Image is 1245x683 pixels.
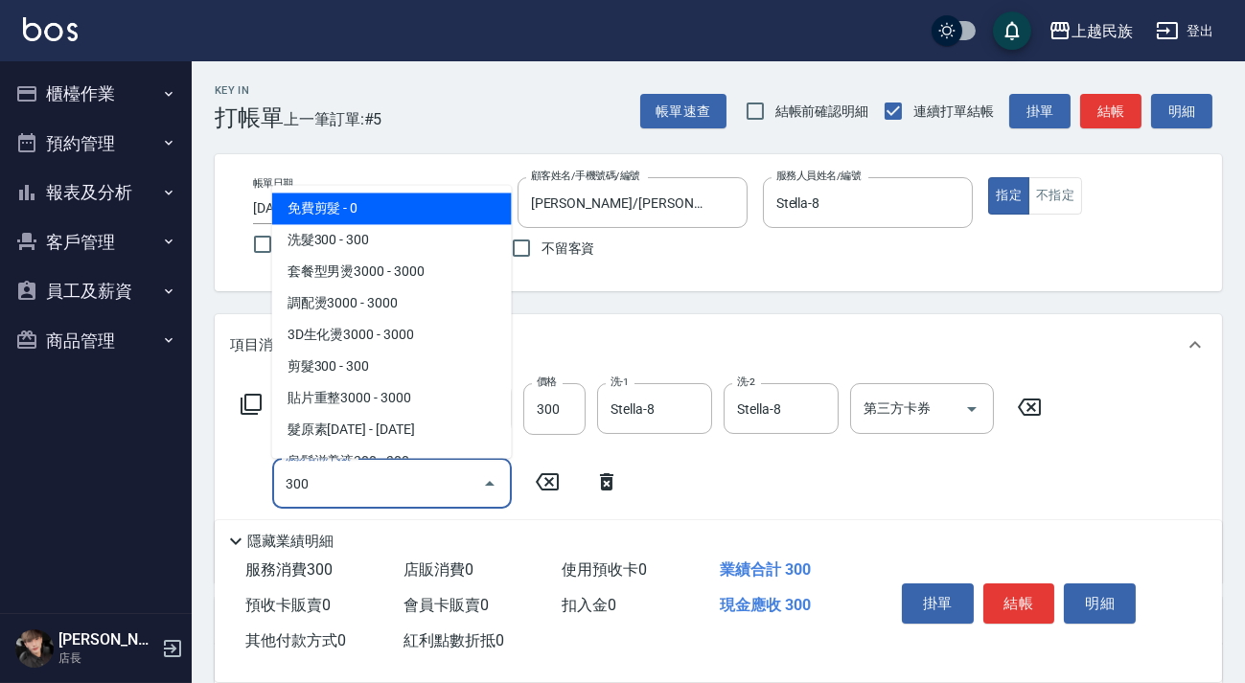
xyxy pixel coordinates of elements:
button: 結帳 [983,583,1055,624]
button: Close [474,468,505,499]
span: 結帳前確認明細 [775,102,869,122]
button: 登出 [1148,13,1222,49]
button: 指定 [988,177,1029,215]
input: YYYY/MM/DD hh:mm [253,193,422,224]
button: 結帳 [1080,94,1141,129]
span: 現金應收 300 [720,596,811,614]
img: Person [15,629,54,668]
label: 服務人員姓名/編號 [776,169,861,183]
label: 價格 [537,375,557,389]
span: 預收卡販賣 0 [245,596,331,614]
button: 明細 [1151,94,1212,129]
button: 不指定 [1028,177,1082,215]
span: 服務消費 300 [245,560,333,579]
div: 上越民族 [1072,19,1133,43]
span: 套餐型男燙3000 - 3000 [272,256,512,287]
h2: Key In [215,84,284,97]
span: 連續打單結帳 [913,102,994,122]
h5: [PERSON_NAME] [58,630,156,649]
button: 員工及薪資 [8,266,184,316]
span: 上一筆訂單:#5 [284,107,382,131]
div: 項目消費 [215,314,1222,376]
button: save [993,11,1031,50]
span: 髮原素[DATE] - [DATE] [272,414,512,445]
span: 業績合計 300 [720,560,811,579]
span: 扣入金 0 [562,596,616,614]
p: 隱藏業績明細 [247,532,334,552]
button: 商品管理 [8,316,184,366]
button: 櫃檯作業 [8,69,184,119]
button: Open [957,394,987,424]
h3: 打帳單 [215,104,284,131]
span: 免費剪髮 - 0 [272,193,512,224]
button: 報表及分析 [8,168,184,217]
span: 貼片重整3000 - 3000 [272,382,512,414]
button: 預約管理 [8,119,184,169]
p: 項目消費 [230,335,288,355]
span: 烏髮滋養液300 - 300 [272,445,512,477]
button: 客戶管理 [8,217,184,267]
p: 店長 [58,649,156,667]
button: 明細 [1064,583,1136,624]
label: 洗-2 [737,375,755,389]
button: 上越民族 [1041,11,1141,51]
label: 帳單日期 [253,176,293,191]
button: 帳單速查 [640,94,726,129]
img: Logo [23,17,78,41]
span: 3D生化燙3000 - 3000 [272,319,512,351]
span: 調配燙3000 - 3000 [272,287,512,319]
span: 會員卡販賣 0 [403,596,489,614]
span: 其他付款方式 0 [245,631,346,649]
span: 剪髮300 - 300 [272,351,512,382]
label: 顧客姓名/手機號碼/編號 [531,169,640,183]
span: 使用預收卡 0 [562,560,647,579]
label: 洗-1 [611,375,629,389]
button: 掛單 [902,583,974,624]
button: 掛單 [1009,94,1071,129]
span: 店販消費 0 [403,560,473,579]
span: 洗髮300 - 300 [272,224,512,256]
span: 不留客資 [542,239,595,259]
span: 紅利點數折抵 0 [403,631,504,649]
